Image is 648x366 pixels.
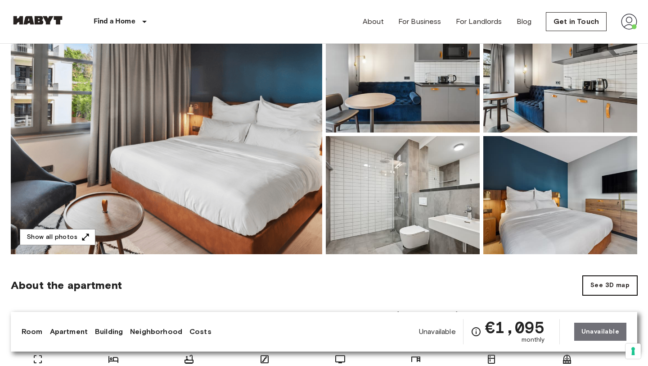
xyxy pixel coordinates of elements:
[483,14,637,133] img: Picture of unit DE-01-482-503-01
[95,326,123,337] a: Building
[398,16,441,27] a: For Business
[22,326,43,337] a: Room
[11,16,65,25] img: Habyt
[456,16,502,27] a: For Landlords
[419,327,456,337] span: Unavailable
[50,326,88,337] a: Apartment
[20,229,95,246] button: Show all photos
[625,343,641,359] button: Your consent preferences for tracking technologies
[485,319,545,335] span: €1,095
[94,16,135,27] p: Find a Home
[189,326,211,337] a: Costs
[326,14,480,133] img: Picture of unit DE-01-482-503-01
[583,276,637,295] button: See 3D map
[517,16,532,27] a: Blog
[363,16,384,27] a: About
[471,326,481,337] svg: Check cost overview for full price breakdown. Please note that discounts apply to new joiners onl...
[11,14,322,254] img: Marketing picture of unit DE-01-482-503-01
[11,310,637,339] span: This apartment in [STREET_ADDRESS], presents a contemporary single-bedroom haven in [GEOGRAPHIC_D...
[621,14,637,30] img: avatar
[11,279,122,292] span: About the apartment
[546,12,607,31] a: Get in Touch
[522,335,545,344] span: monthly
[130,326,182,337] a: Neighborhood
[483,136,637,254] img: Picture of unit DE-01-482-503-01
[326,136,480,254] img: Picture of unit DE-01-482-503-01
